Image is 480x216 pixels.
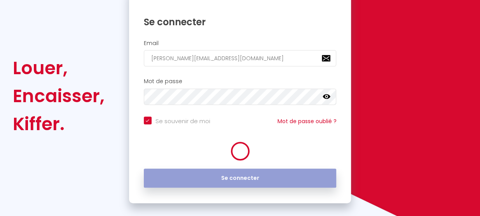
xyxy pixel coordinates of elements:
h1: Se connecter [144,16,337,28]
h2: Mot de passe [144,78,337,85]
div: Kiffer. [13,110,105,138]
button: Ouvrir le widget de chat LiveChat [6,3,30,26]
button: Se connecter [144,169,337,188]
input: Ton Email [144,50,337,66]
a: Mot de passe oublié ? [277,117,336,125]
h2: Email [144,40,337,47]
div: Louer, [13,54,105,82]
div: Encaisser, [13,82,105,110]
